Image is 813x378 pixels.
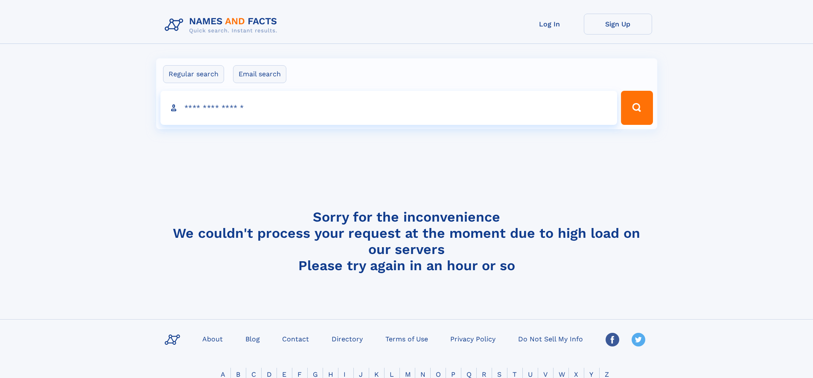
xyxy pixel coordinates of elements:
a: Sign Up [584,14,652,35]
a: Terms of Use [382,332,431,345]
a: Directory [328,332,366,345]
a: Contact [279,332,312,345]
label: Regular search [163,65,224,83]
a: Log In [516,14,584,35]
a: Blog [242,332,263,345]
img: Twitter [632,333,645,346]
input: search input [160,91,618,125]
a: About [199,332,226,345]
h4: Sorry for the inconvenience We couldn't process your request at the moment due to high load on ou... [161,209,652,274]
button: Search Button [621,91,653,125]
label: Email search [233,65,286,83]
img: Facebook [606,333,619,346]
a: Do Not Sell My Info [515,332,586,345]
a: Privacy Policy [447,332,499,345]
img: Logo Names and Facts [161,14,284,37]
